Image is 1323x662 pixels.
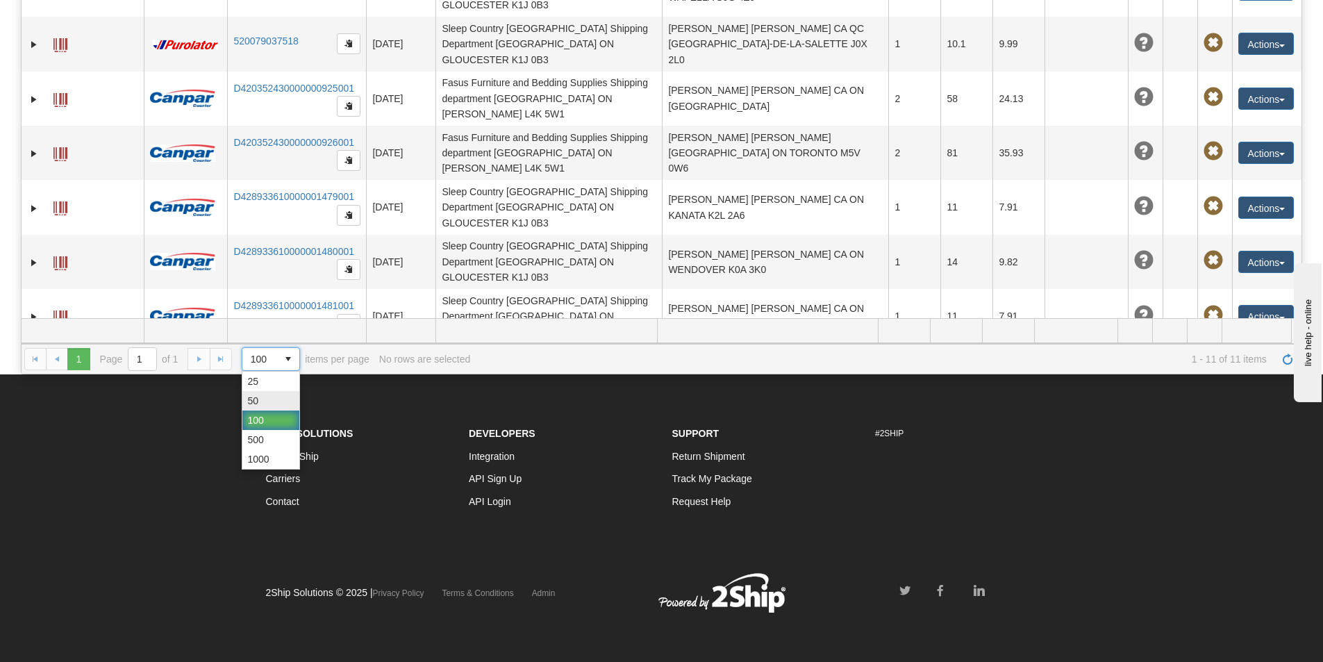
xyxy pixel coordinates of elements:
[266,451,319,462] a: About 2Ship
[992,17,1045,71] td: 9.99
[532,588,556,598] a: Admin
[53,304,67,326] a: Label
[266,428,353,439] strong: 2Ship Solutions
[366,180,435,234] td: [DATE]
[888,235,940,289] td: 1
[435,289,662,343] td: Sleep Country [GEOGRAPHIC_DATA] Shipping Department [GEOGRAPHIC_DATA] ON GLOUCESTER K1J 0B3
[469,428,535,439] strong: Developers
[992,289,1045,343] td: 7.91
[266,473,301,484] a: Carriers
[53,32,67,54] a: Label
[150,90,215,107] img: 14 - Canpar
[435,72,662,126] td: Fasus Furniture and Bedding Supplies Shipping department [GEOGRAPHIC_DATA] ON [PERSON_NAME] L4K 5W1
[888,72,940,126] td: 2
[10,12,128,22] div: live help - online
[242,347,300,371] span: Page sizes drop down
[242,372,299,469] ul: Page sizes drop down
[1238,142,1294,164] button: Actions
[435,180,662,234] td: Sleep Country [GEOGRAPHIC_DATA] Shipping Department [GEOGRAPHIC_DATA] ON GLOUCESTER K1J 0B3
[67,348,90,370] span: Page 1
[1276,348,1299,370] a: Refresh
[337,259,360,280] button: Copy to clipboard
[940,17,992,71] td: 10.1
[940,72,992,126] td: 58
[1238,88,1294,110] button: Actions
[469,473,522,484] a: API Sign Up
[266,496,299,507] a: Contact
[442,588,514,598] a: Terms & Conditions
[233,83,354,94] a: D420352430000000925001
[662,235,888,289] td: [PERSON_NAME] [PERSON_NAME] CA ON WENDOVER K0A 3K0
[940,235,992,289] td: 14
[242,347,369,371] span: items per page
[150,199,215,216] img: 14 - Canpar
[662,180,888,234] td: [PERSON_NAME] [PERSON_NAME] CA ON KANATA K2L 2A6
[27,256,41,270] a: Expand
[366,289,435,343] td: [DATE]
[1134,33,1154,53] span: Unknown
[888,180,940,234] td: 1
[1291,260,1322,402] iframe: chat widget
[662,126,888,180] td: [PERSON_NAME] [PERSON_NAME] [GEOGRAPHIC_DATA] ON TORONTO M5V 0W6
[27,201,41,215] a: Expand
[233,246,354,257] a: D428933610000001480001
[379,354,471,365] div: No rows are selected
[672,428,719,439] strong: Support
[242,371,300,470] div: Page sizes drop down
[233,191,354,202] a: D428933610000001479001
[888,126,940,180] td: 2
[150,144,215,162] img: 14 - Canpar
[1134,251,1154,270] span: Unknown
[1134,197,1154,216] span: Unknown
[27,310,41,324] a: Expand
[128,348,156,370] input: Page 1
[53,250,67,272] a: Label
[27,38,41,51] a: Expand
[940,289,992,343] td: 11
[233,35,298,47] a: 520079037518
[277,348,299,370] span: select
[940,180,992,234] td: 11
[248,413,264,427] span: 100
[662,289,888,343] td: [PERSON_NAME] [PERSON_NAME] CA ON OTTAWA K1S 1R1
[1204,306,1223,325] span: Pickup Not Assigned
[992,126,1045,180] td: 35.93
[435,17,662,71] td: Sleep Country [GEOGRAPHIC_DATA] Shipping Department [GEOGRAPHIC_DATA] ON GLOUCESTER K1J 0B3
[248,433,264,447] span: 500
[992,180,1045,234] td: 7.91
[662,72,888,126] td: [PERSON_NAME] [PERSON_NAME] CA ON [GEOGRAPHIC_DATA]
[672,473,752,484] a: Track My Package
[366,126,435,180] td: [DATE]
[469,451,515,462] a: Integration
[266,587,424,598] span: 2Ship Solutions © 2025 |
[435,235,662,289] td: Sleep Country [GEOGRAPHIC_DATA] Shipping Department [GEOGRAPHIC_DATA] ON GLOUCESTER K1J 0B3
[150,308,215,325] img: 14 - Canpar
[248,374,259,388] span: 25
[248,452,269,466] span: 1000
[875,429,1058,438] h6: #2SHIP
[53,195,67,217] a: Label
[53,141,67,163] a: Label
[469,496,511,507] a: API Login
[888,17,940,71] td: 1
[373,588,424,598] a: Privacy Policy
[27,147,41,160] a: Expand
[1204,88,1223,107] span: Pickup Not Assigned
[1238,33,1294,55] button: Actions
[337,150,360,171] button: Copy to clipboard
[233,300,354,311] a: D428933610000001481001
[662,17,888,71] td: [PERSON_NAME] [PERSON_NAME] CA QC [GEOGRAPHIC_DATA]-DE-LA-SALETTE J0X 2L0
[1204,197,1223,216] span: Pickup Not Assigned
[53,87,67,109] a: Label
[1134,88,1154,107] span: Unknown
[248,394,259,408] span: 50
[337,96,360,117] button: Copy to clipboard
[27,92,41,106] a: Expand
[366,72,435,126] td: [DATE]
[366,235,435,289] td: [DATE]
[1238,251,1294,273] button: Actions
[337,33,360,54] button: Copy to clipboard
[1204,251,1223,270] span: Pickup Not Assigned
[1238,305,1294,327] button: Actions
[251,352,269,366] span: 100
